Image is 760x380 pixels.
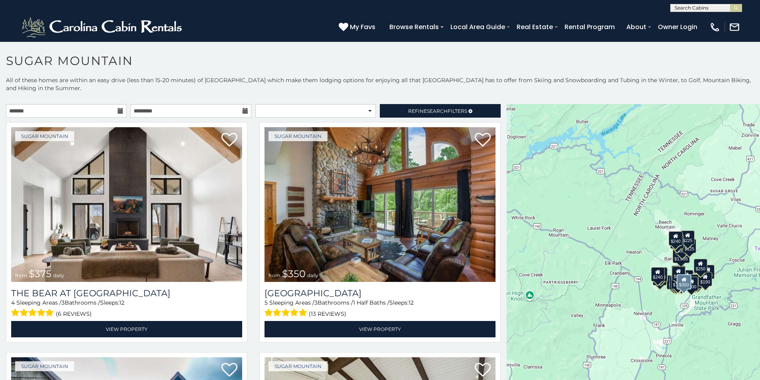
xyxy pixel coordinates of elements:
a: The Bear At [GEOGRAPHIC_DATA] [11,288,242,299]
a: Browse Rentals [385,20,443,34]
img: mail-regular-white.png [729,22,740,33]
div: $200 [680,270,693,284]
a: Sugar Mountain [268,361,328,371]
a: Add to favorites [475,132,491,149]
span: $350 [282,268,306,280]
img: White-1-2.png [20,15,186,39]
span: Search [427,108,448,114]
span: daily [307,272,318,278]
a: The Bear At Sugar Mountain from $375 daily [11,127,242,282]
a: Real Estate [513,20,557,34]
span: (6 reviews) [56,309,92,319]
img: The Bear At Sugar Mountain [11,127,242,282]
a: View Property [11,321,242,337]
a: [GEOGRAPHIC_DATA] [265,288,495,299]
div: $195 [689,274,702,289]
div: $190 [671,266,685,280]
a: Add to favorites [221,132,237,149]
span: My Favs [350,22,375,32]
span: 12 [409,299,414,306]
div: $250 [694,259,707,273]
span: 4 [11,299,15,306]
span: Refine Filters [408,108,467,114]
div: $240 [651,267,665,282]
div: $190 [699,272,712,286]
div: $300 [672,266,685,281]
a: Sugar Mountain [268,131,328,141]
div: $175 [671,275,685,289]
div: $240 [669,231,683,246]
span: 1 Half Baths / [353,299,389,306]
a: Rental Program [561,20,619,34]
span: (13 reviews) [309,309,346,319]
a: Grouse Moor Lodge from $350 daily [265,127,495,282]
a: Add to favorites [475,362,491,379]
span: $375 [29,268,51,280]
div: $125 [683,239,696,253]
span: 3 [61,299,65,306]
a: Owner Login [654,20,701,34]
div: Sleeping Areas / Bathrooms / Sleeps: [11,299,242,319]
img: phone-regular-white.png [709,22,721,33]
div: $155 [670,276,683,290]
div: $1,095 [673,249,690,263]
span: daily [53,272,64,278]
div: $155 [701,265,715,279]
span: 3 [314,299,318,306]
span: 12 [119,299,124,306]
a: My Favs [339,22,377,32]
h3: The Bear At Sugar Mountain [11,288,242,299]
span: from [268,272,280,278]
a: Sugar Mountain [15,361,74,371]
a: Local Area Guide [446,20,509,34]
div: $500 [685,277,698,291]
img: Grouse Moor Lodge [265,127,495,282]
div: $225 [681,230,695,245]
div: $350 [677,274,691,289]
a: RefineSearchFilters [380,104,500,118]
span: from [15,272,27,278]
a: View Property [265,321,495,337]
h3: Grouse Moor Lodge [265,288,495,299]
a: Sugar Mountain [15,131,74,141]
span: 5 [265,299,268,306]
a: Add to favorites [221,362,237,379]
div: Sleeping Areas / Bathrooms / Sleeps: [265,299,495,319]
a: About [622,20,650,34]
